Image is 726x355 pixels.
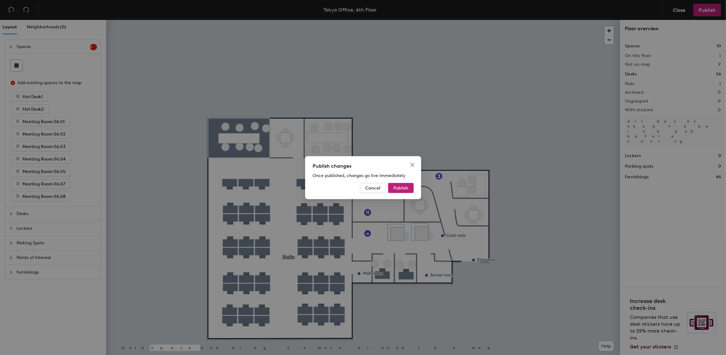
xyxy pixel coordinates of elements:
div: Publish changes [313,162,414,170]
span: close [410,162,415,167]
span: Cancel [365,185,380,190]
button: Publish [388,183,414,193]
button: Close [407,160,417,170]
span: Once published, changes go live immediately [313,173,406,178]
button: Cancel [360,183,386,193]
span: Close [407,162,417,167]
span: Publish [393,185,408,190]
